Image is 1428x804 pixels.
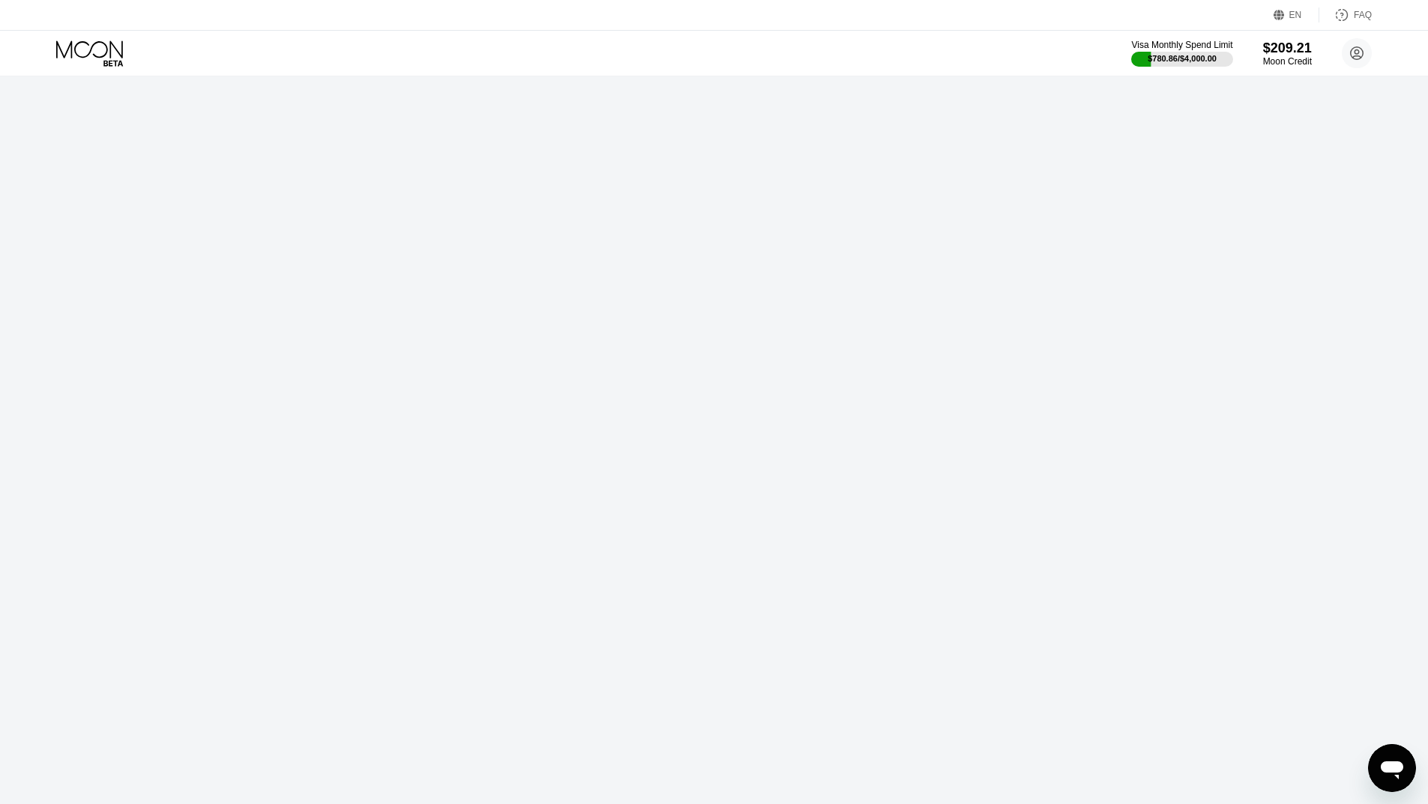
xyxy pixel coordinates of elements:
[1263,40,1312,56] div: $209.21
[1263,56,1312,67] div: Moon Credit
[1131,40,1232,67] div: Visa Monthly Spend Limit$780.86/$4,000.00
[1319,7,1372,22] div: FAQ
[1274,7,1319,22] div: EN
[1368,744,1416,792] iframe: Button to launch messaging window
[1289,10,1302,20] div: EN
[1131,40,1232,50] div: Visa Monthly Spend Limit
[1148,54,1217,63] div: $780.86 / $4,000.00
[1263,40,1312,67] div: $209.21Moon Credit
[1354,10,1372,20] div: FAQ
